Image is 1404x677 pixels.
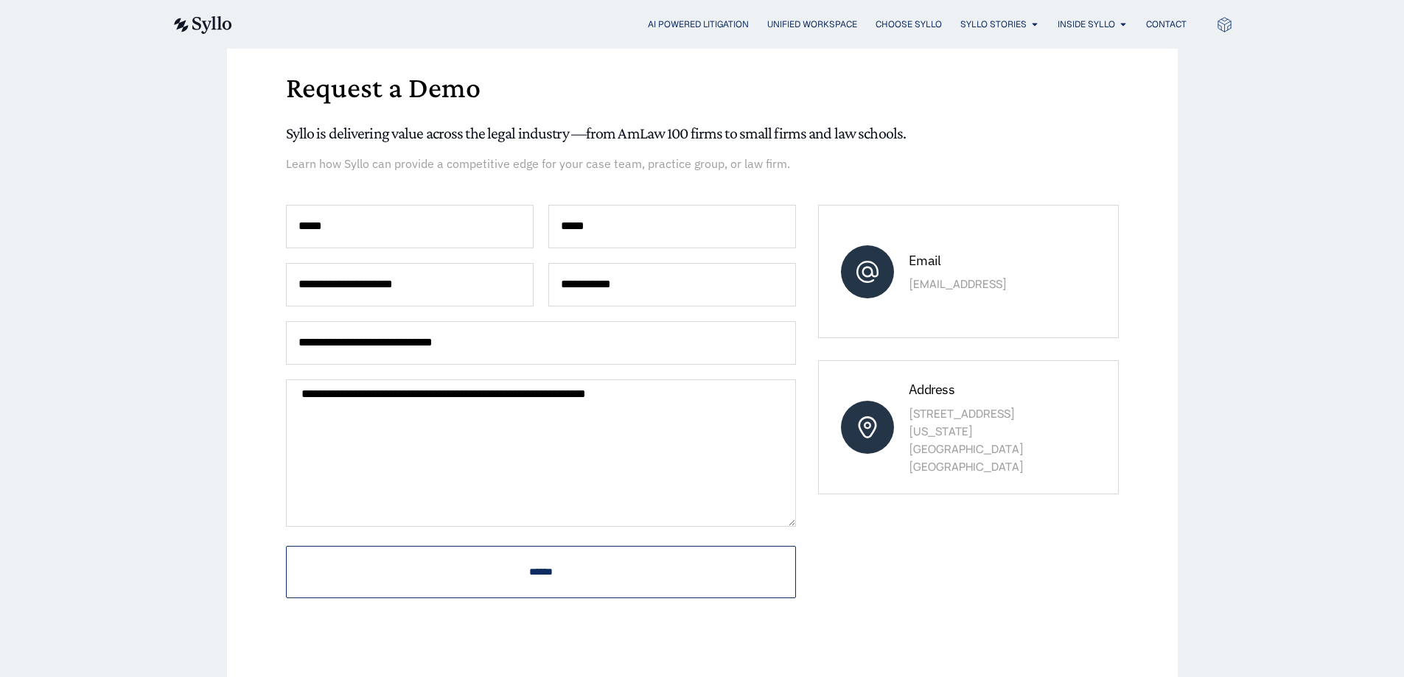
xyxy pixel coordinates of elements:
a: Contact [1146,18,1187,31]
a: Inside Syllo [1058,18,1115,31]
div: Menu Toggle [262,18,1187,32]
p: [EMAIL_ADDRESS] [909,276,1072,293]
span: Address [909,381,954,398]
a: Choose Syllo [876,18,942,31]
p: [STREET_ADDRESS] [US_STATE][GEOGRAPHIC_DATA] [GEOGRAPHIC_DATA] [909,405,1072,476]
a: Unified Workspace [767,18,857,31]
img: syllo [172,16,232,34]
nav: Menu [262,18,1187,32]
h1: Request a Demo [286,73,1119,102]
a: AI Powered Litigation [648,18,749,31]
h5: Syllo is delivering value across the legal industry —from AmLaw 100 firms to small firms and law ... [286,124,1119,143]
p: Learn how Syllo can provide a competitive edge for your case team, practice group, or law firm. [286,155,1119,172]
a: Syllo Stories [960,18,1027,31]
span: Email [909,252,940,269]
